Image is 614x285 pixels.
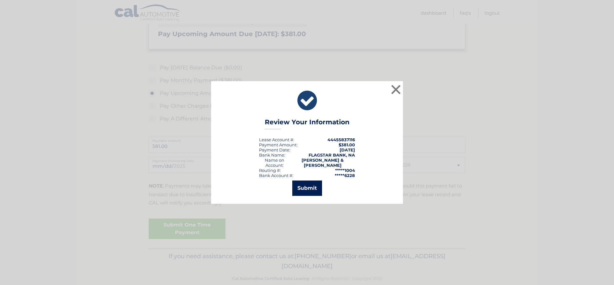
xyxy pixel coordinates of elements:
[259,142,297,147] div: Payment Amount:
[327,137,355,142] strong: 44455837116
[292,181,322,196] button: Submit
[259,168,281,173] div: Routing #:
[309,152,355,158] strong: FLAGSTAR BANK, NA
[259,147,289,152] span: Payment Date
[259,158,290,168] div: Name on Account:
[259,152,285,158] div: Bank Name:
[340,147,355,152] span: [DATE]
[390,83,402,96] button: ×
[302,158,343,168] strong: [PERSON_NAME] & [PERSON_NAME]
[259,147,290,152] div: :
[259,137,294,142] div: Lease Account #:
[339,142,355,147] span: $381.00
[259,173,293,178] div: Bank Account #:
[265,118,350,129] h3: Review Your Information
